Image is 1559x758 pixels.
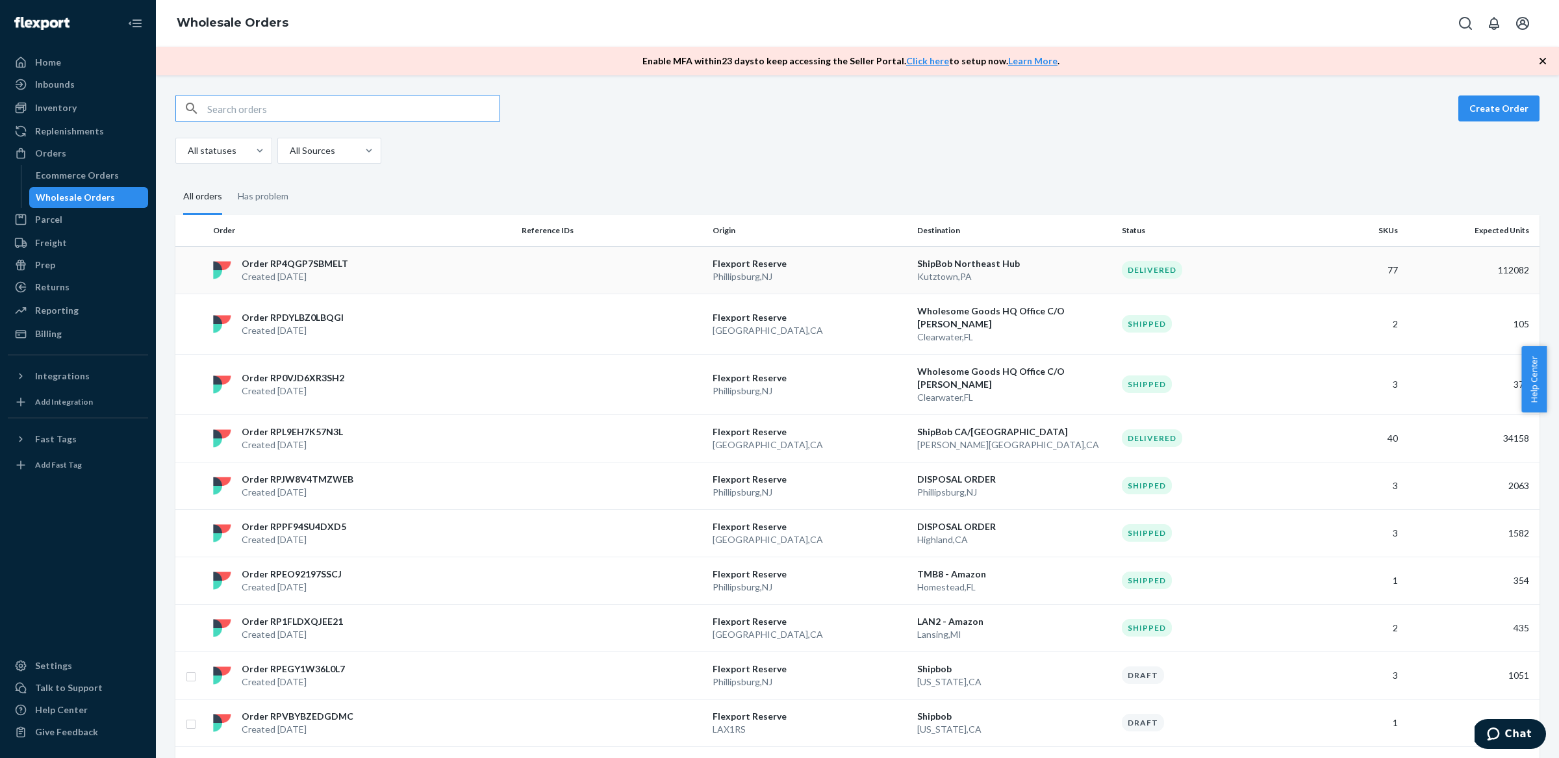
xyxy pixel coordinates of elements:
[213,572,231,590] img: flexport logo
[8,455,148,475] a: Add Fast Tag
[713,257,907,270] p: Flexport Reserve
[1403,414,1540,462] td: 34158
[8,655,148,676] a: Settings
[35,304,79,317] div: Reporting
[713,520,907,533] p: Flexport Reserve
[288,144,290,157] input: All Sources
[917,533,1111,546] p: Highland , CA
[35,327,62,340] div: Billing
[917,425,1111,438] p: ShipBob CA/[GEOGRAPHIC_DATA]
[1122,375,1172,393] div: Shipped
[917,663,1111,676] p: Shipbob
[917,438,1111,451] p: [PERSON_NAME][GEOGRAPHIC_DATA] , CA
[213,666,231,685] img: flexport logo
[917,391,1111,404] p: Clearwater , FL
[8,429,148,449] button: Fast Tags
[35,213,62,226] div: Parcel
[242,438,343,451] p: Created [DATE]
[213,375,231,394] img: flexport logo
[213,714,231,732] img: flexport logo
[35,101,77,114] div: Inventory
[1308,509,1403,557] td: 3
[1308,557,1403,604] td: 1
[917,568,1111,581] p: TMB8 - Amazon
[1403,651,1540,699] td: 1051
[1122,714,1164,731] div: Draft
[242,676,345,689] p: Created [DATE]
[1308,354,1403,414] td: 3
[917,723,1111,736] p: [US_STATE] , CA
[917,520,1111,533] p: DISPOSAL ORDER
[242,372,344,385] p: Order RP0VJD6XR3SH2
[1403,557,1540,604] td: 354
[1308,651,1403,699] td: 3
[1481,10,1507,36] button: Open notifications
[8,97,148,118] a: Inventory
[213,477,231,495] img: flexport logo
[1122,261,1182,279] div: Delivered
[713,385,907,398] p: Phillipsburg , NJ
[8,121,148,142] a: Replenishments
[912,215,1117,246] th: Destination
[35,396,93,407] div: Add Integration
[713,311,907,324] p: Flexport Reserve
[29,187,149,208] a: Wholesale Orders
[35,726,98,739] div: Give Feedback
[713,533,907,546] p: [GEOGRAPHIC_DATA] , CA
[238,179,288,213] div: Has problem
[186,144,188,157] input: All statuses
[713,270,907,283] p: Phillipsburg , NJ
[8,392,148,412] a: Add Integration
[8,52,148,73] a: Home
[917,710,1111,723] p: Shipbob
[242,723,353,736] p: Created [DATE]
[35,681,103,694] div: Talk to Support
[8,366,148,386] button: Integrations
[8,323,148,344] a: Billing
[1403,604,1540,651] td: 435
[8,209,148,230] a: Parcel
[713,438,907,451] p: [GEOGRAPHIC_DATA] , CA
[1403,509,1540,557] td: 1582
[36,191,115,204] div: Wholesale Orders
[242,533,346,546] p: Created [DATE]
[713,568,907,581] p: Flexport Reserve
[1403,294,1540,354] td: 105
[917,615,1111,628] p: LAN2 - Amazon
[242,568,342,581] p: Order RPEO92197SSCJ
[1122,429,1182,447] div: Delivered
[1452,10,1478,36] button: Open Search Box
[906,55,949,66] a: Click here
[242,425,343,438] p: Order RPL9EH7K57N3L
[1122,477,1172,494] div: Shipped
[8,677,148,698] button: Talk to Support
[713,324,907,337] p: [GEOGRAPHIC_DATA] , CA
[8,277,148,297] a: Returns
[713,710,907,723] p: Flexport Reserve
[1308,215,1403,246] th: SKUs
[183,179,222,215] div: All orders
[177,16,288,30] a: Wholesale Orders
[29,165,149,186] a: Ecommerce Orders
[1521,346,1547,412] button: Help Center
[1122,524,1172,542] div: Shipped
[1403,462,1540,509] td: 2063
[713,425,907,438] p: Flexport Reserve
[707,215,912,246] th: Origin
[1308,414,1403,462] td: 40
[213,315,231,333] img: flexport logo
[35,125,104,138] div: Replenishments
[35,459,82,470] div: Add Fast Tag
[1122,572,1172,589] div: Shipped
[8,143,148,164] a: Orders
[207,95,500,121] input: Search orders
[1458,95,1540,121] button: Create Order
[1403,246,1540,294] td: 112082
[8,74,148,95] a: Inbounds
[14,17,70,30] img: Flexport logo
[713,723,907,736] p: LAX1RS
[242,385,344,398] p: Created [DATE]
[242,473,353,486] p: Order RPJW8V4TMZWEB
[713,581,907,594] p: Phillipsburg , NJ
